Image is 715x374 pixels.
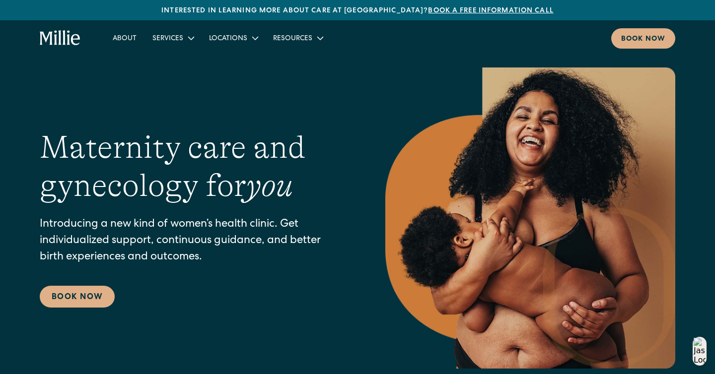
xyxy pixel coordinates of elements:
[40,30,81,46] a: home
[144,30,201,46] div: Services
[385,67,675,369] img: Smiling mother with her baby in arms, celebrating body positivity and the nurturing bond of postp...
[246,168,293,203] em: you
[621,34,665,45] div: Book now
[273,34,312,44] div: Resources
[201,30,265,46] div: Locations
[265,30,330,46] div: Resources
[209,34,247,44] div: Locations
[40,217,346,266] p: Introducing a new kind of women’s health clinic. Get individualized support, continuous guidance,...
[428,7,553,14] a: Book a free information call
[40,128,346,205] h1: Maternity care and gynecology for
[611,28,675,49] a: Book now
[152,34,183,44] div: Services
[105,30,144,46] a: About
[40,286,115,308] a: Book Now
